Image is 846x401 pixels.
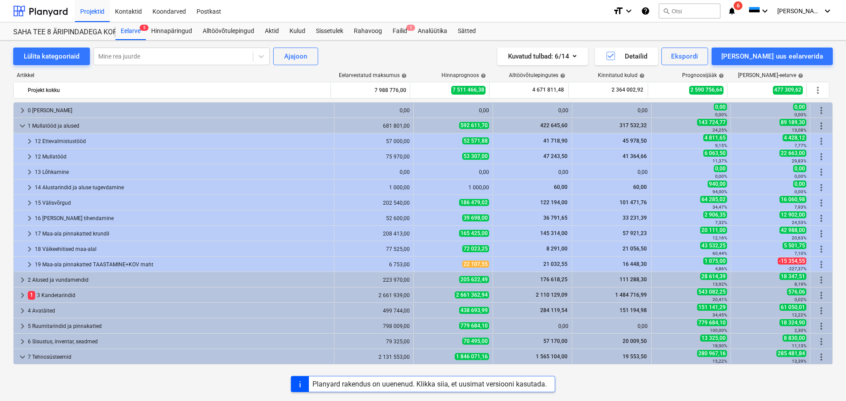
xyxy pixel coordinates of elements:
span: Rohkem tegevusi [816,275,827,285]
div: Kinnitatud kulud [598,72,645,78]
a: Kulud [284,22,311,40]
span: Rohkem tegevusi [816,244,827,254]
span: 145 314,00 [539,230,568,236]
span: Rohkem tegevusi [816,151,827,162]
iframe: Chat Widget [802,359,846,401]
div: Rahavoog [349,22,387,40]
span: 317 532,32 [619,122,648,129]
small: 11,37% [712,158,727,163]
small: 8,19% [794,282,806,287]
small: 2,30% [794,328,806,333]
button: Kuvatud tulbad:6/14 [497,48,588,65]
span: 8 291,00 [545,246,568,252]
div: 7 Tehnosüsteemid [28,350,330,364]
span: 28 614,39 [700,273,727,280]
div: 1 Mullatööd ja alused [28,119,330,133]
div: 18 Väikeehitised maa-alal [35,242,330,256]
span: keyboard_arrow_right [17,305,28,316]
span: help [796,73,803,78]
span: 21 056,50 [622,246,648,252]
small: 34,47% [712,205,727,210]
small: 4,86% [715,266,727,271]
span: 61 050,01 [779,304,806,311]
small: 0,00% [794,174,806,179]
span: 143 724,77 [697,119,727,126]
a: Alltöövõtulepingud [197,22,260,40]
span: 4 811,65 [703,134,727,141]
div: Alltöövõtulepingutes [509,72,565,78]
span: 39 698,00 [462,214,489,221]
small: 29,83% [792,158,806,163]
small: 0,00% [715,112,727,117]
span: Rohkem tegevusi [816,305,827,316]
span: 60,00 [632,184,648,190]
a: Sätted [453,22,481,40]
span: 1 565 104,00 [535,353,568,360]
span: -15 354,55 [778,258,806,265]
span: 2 590 756,64 [689,86,724,94]
span: 165 425,00 [459,230,489,237]
span: keyboard_arrow_right [24,244,35,254]
div: 0,00 [338,169,410,175]
span: 284 119,54 [539,307,568,313]
div: 681 801,00 [338,123,410,129]
span: 422 645,60 [539,122,568,129]
span: 60,00 [553,184,568,190]
div: 0,00 [576,169,648,175]
span: Rohkem tegevusi [816,121,827,131]
small: 13,92% [712,282,727,287]
span: 122 194,00 [539,199,568,206]
span: 12 902,00 [779,211,806,218]
span: 0,00 [714,103,727,110]
small: 20,41% [712,297,727,302]
span: keyboard_arrow_right [24,259,35,270]
span: Rohkem tegevusi [816,167,827,177]
span: 176 618,25 [539,276,568,283]
span: 205 622,49 [459,276,489,283]
span: 0,00 [714,165,727,172]
div: Hinnapäringud [146,22,197,40]
small: 94,00% [712,189,727,194]
span: 438 693,99 [459,307,489,314]
div: 0,00 [338,107,410,114]
button: Otsi [659,4,720,18]
span: search [663,7,670,15]
span: keyboard_arrow_down [17,352,28,362]
span: keyboard_arrow_right [17,275,28,285]
span: 1 [406,25,415,31]
span: 2 661 362,94 [455,291,489,298]
span: 7 511 466,38 [451,86,486,94]
div: 1 000,00 [338,184,410,191]
div: Detailid [605,51,647,62]
div: 0,00 [576,107,648,114]
span: 18 347,51 [779,273,806,280]
span: 779 684,10 [697,319,727,326]
button: Detailid [595,48,658,65]
span: keyboard_arrow_right [24,182,35,193]
span: 940,00 [708,180,727,188]
div: Prognoosijääk [682,72,724,78]
div: [PERSON_NAME] uus eelarverida [721,51,823,62]
div: 15 Välisvõrgud [35,196,330,210]
span: Rohkem tegevusi [816,290,827,301]
div: 12 Ettevalmistustööd [35,134,330,148]
span: Rohkem tegevusi [816,198,827,208]
small: 24,25% [712,128,727,132]
i: format_size [613,6,623,16]
span: 1 484 716,99 [614,292,648,298]
span: 5 [140,25,148,31]
span: 70 495,00 [462,338,489,345]
span: keyboard_arrow_right [24,167,35,177]
span: 41 718,90 [542,138,568,144]
span: 72 023,25 [462,245,489,252]
span: 186 479,02 [459,199,489,206]
span: 151 194,98 [619,307,648,313]
span: Rohkem tegevusi [813,85,823,96]
div: 2 131 553,00 [338,354,410,360]
span: 18 324,90 [779,319,806,326]
small: 34,45% [712,313,727,317]
span: 36 791,65 [542,215,568,221]
small: 0,00% [794,189,806,194]
div: 16 [PERSON_NAME] tihendamine [35,211,330,225]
